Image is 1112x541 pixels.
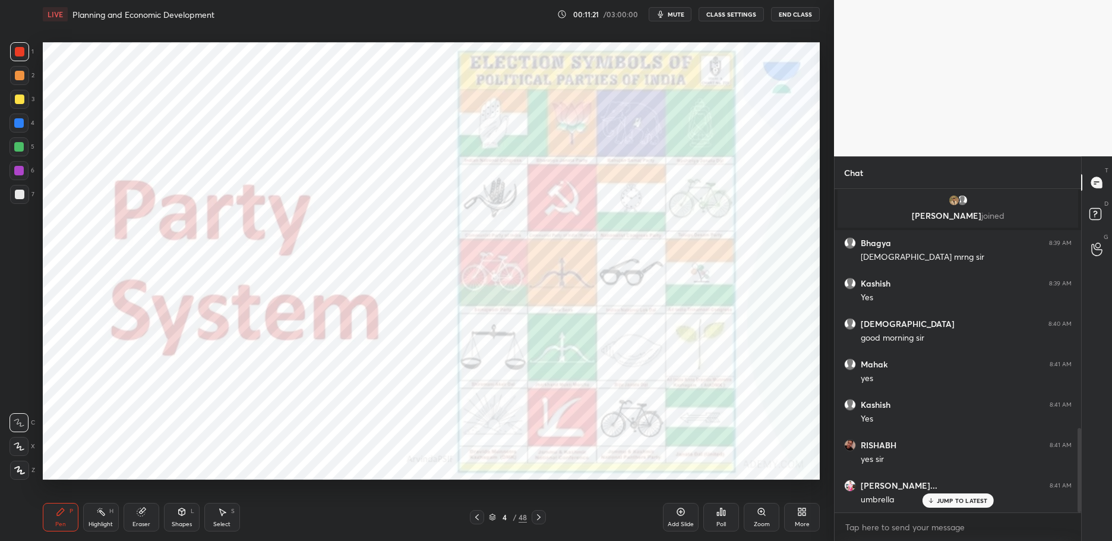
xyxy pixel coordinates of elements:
[213,521,230,527] div: Select
[132,521,150,527] div: Eraser
[716,521,726,527] div: Poll
[844,278,856,290] img: default.png
[668,521,694,527] div: Add Slide
[172,521,192,527] div: Shapes
[835,189,1081,512] div: grid
[861,359,887,370] h6: Mahak
[771,7,820,21] button: End Class
[668,10,684,18] span: mute
[231,508,235,514] div: S
[844,399,856,411] img: default.png
[981,210,1004,221] span: joined
[513,514,516,521] div: /
[861,373,1072,385] div: yes
[861,332,1072,344] div: good morning sir
[519,512,527,523] div: 48
[835,157,873,188] p: Chat
[1048,320,1072,328] div: 8:40 AM
[10,42,34,61] div: 1
[861,413,1072,425] div: Yes
[861,319,955,329] h6: [DEMOGRAPHIC_DATA]
[844,358,856,370] img: default.png
[1050,482,1072,489] div: 8:41 AM
[1049,240,1072,247] div: 8:39 AM
[498,514,510,521] div: 4
[861,440,896,451] h6: RISHABH
[1104,199,1108,208] p: D
[10,437,35,456] div: X
[861,494,1072,506] div: umbrella
[861,251,1072,263] div: [DEMOGRAPHIC_DATA] mrng sir
[948,194,960,206] img: b7c15043aa5d45bbb20e0dcb3d80c232.jpg
[795,521,810,527] div: More
[861,480,937,491] h6: [PERSON_NAME]...
[937,497,988,504] p: JUMP TO LATEST
[1050,401,1072,408] div: 8:41 AM
[861,400,890,410] h6: Kashish
[10,185,34,204] div: 7
[1050,361,1072,368] div: 8:41 AM
[1049,280,1072,287] div: 8:39 AM
[1105,166,1108,175] p: T
[845,211,1071,221] p: [PERSON_NAME]
[649,7,691,21] button: mute
[43,7,68,21] div: LIVE
[191,508,194,514] div: L
[69,508,73,514] div: P
[10,66,34,85] div: 2
[10,137,34,156] div: 5
[861,454,1072,465] div: yes sir
[844,237,856,249] img: default.png
[10,461,35,480] div: Z
[861,292,1072,304] div: Yes
[10,161,34,180] div: 6
[10,114,34,133] div: 4
[844,480,856,492] img: a052ff25ab364e0a891cd76234dde698.jpg
[1050,442,1072,449] div: 8:41 AM
[72,9,214,20] h4: Planning and Economic Development
[1104,232,1108,241] p: G
[844,318,856,330] img: default.png
[754,521,770,527] div: Zoom
[861,238,891,249] h6: Bhagya
[956,194,968,206] img: default.png
[699,7,764,21] button: CLASS SETTINGS
[55,521,66,527] div: Pen
[844,439,856,451] img: 6f910e20bd474cab867215ec57a668b7.jpg
[861,278,890,289] h6: Kashish
[10,90,34,109] div: 3
[10,413,35,432] div: C
[109,508,113,514] div: H
[89,521,113,527] div: Highlight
